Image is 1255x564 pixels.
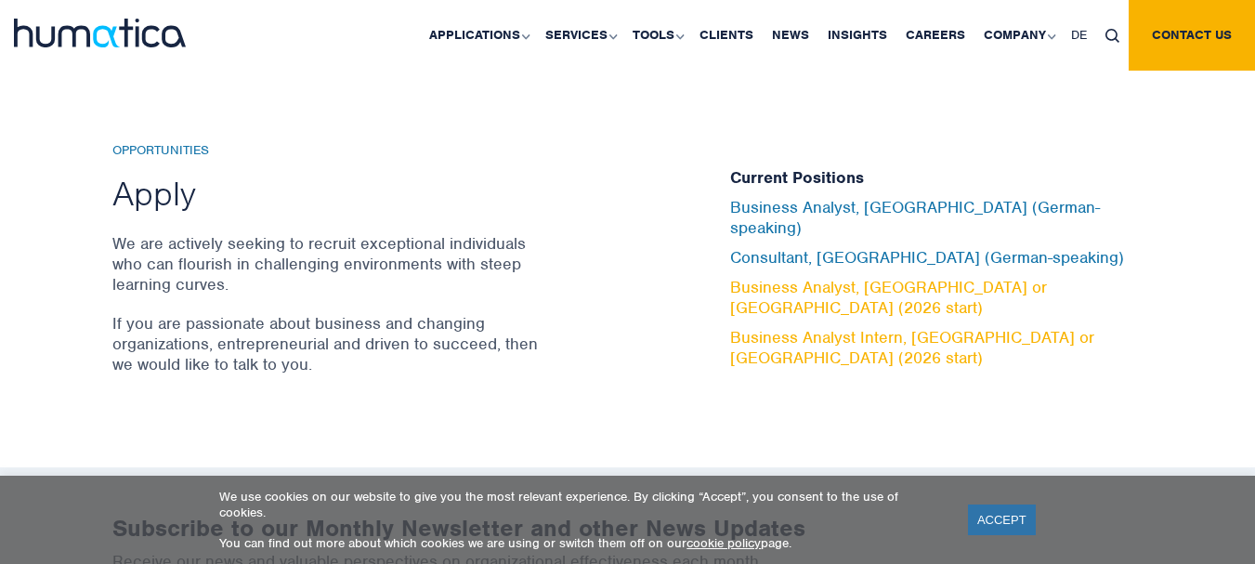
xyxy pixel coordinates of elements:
[730,168,1144,189] h5: Current Positions
[14,19,186,47] img: logo
[686,535,761,551] a: cookie policy
[968,505,1036,535] a: ACCEPT
[730,277,1047,318] a: Business Analyst, [GEOGRAPHIC_DATA] or [GEOGRAPHIC_DATA] (2026 start)
[112,233,544,295] p: We are actively seeking to recruit exceptional individuals who can flourish in challenging enviro...
[1071,27,1087,43] span: DE
[730,247,1124,268] a: Consultant, [GEOGRAPHIC_DATA] (German-speaking)
[1105,29,1119,43] img: search_icon
[112,313,544,374] p: If you are passionate about business and changing organizations, entrepreneurial and driven to su...
[219,535,945,551] p: You can find out more about which cookies we are using or switch them off on our page.
[112,143,544,159] h6: Opportunities
[730,327,1094,368] a: Business Analyst Intern, [GEOGRAPHIC_DATA] or [GEOGRAPHIC_DATA] (2026 start)
[219,489,945,520] p: We use cookies on our website to give you the most relevant experience. By clicking “Accept”, you...
[730,197,1100,238] a: Business Analyst, [GEOGRAPHIC_DATA] (German-speaking)
[112,172,544,215] h2: Apply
